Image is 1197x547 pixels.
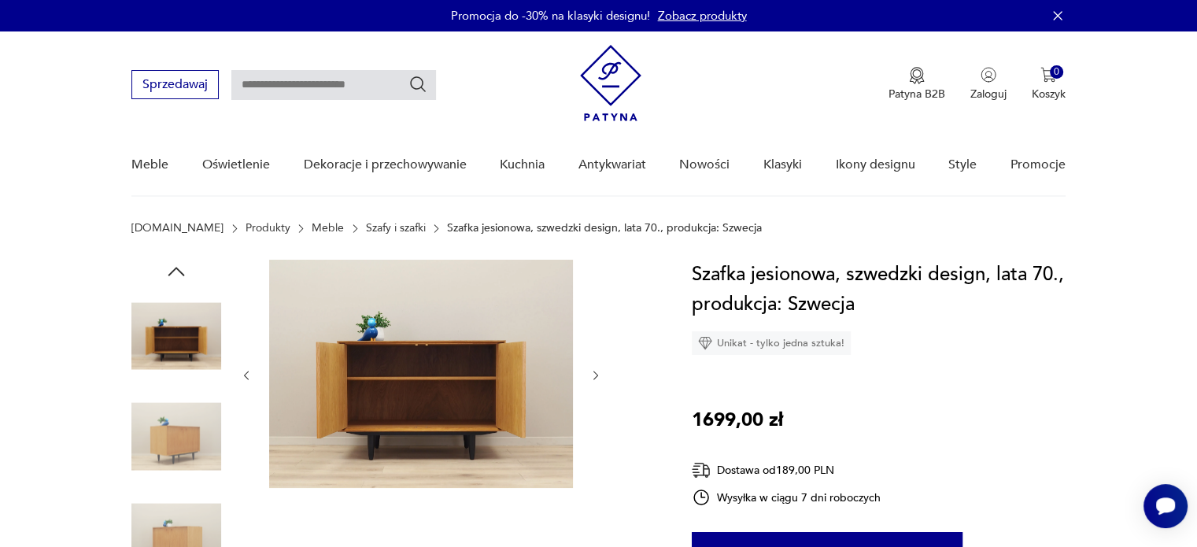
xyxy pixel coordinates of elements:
[131,70,219,99] button: Sprzedawaj
[408,75,427,94] button: Szukaj
[909,67,925,84] img: Ikona medalu
[1143,484,1188,528] iframe: Smartsupp widget button
[451,8,650,24] p: Promocja do -30% na klasyki designu!
[1032,67,1066,102] button: 0Koszyk
[500,135,545,195] a: Kuchnia
[692,488,881,507] div: Wysyłka w ciągu 7 dni roboczych
[269,260,573,488] img: Zdjęcie produktu Szafka jesionowa, szwedzki design, lata 70., produkcja: Szwecja
[246,222,290,235] a: Produkty
[580,45,641,121] img: Patyna - sklep z meblami i dekoracjami vintage
[970,87,1007,102] p: Zaloguj
[447,222,762,235] p: Szafka jesionowa, szwedzki design, lata 70., produkcja: Szwecja
[303,135,466,195] a: Dekoracje i przechowywanie
[692,460,881,480] div: Dostawa od 189,00 PLN
[981,67,996,83] img: Ikonka użytkownika
[835,135,914,195] a: Ikony designu
[679,135,730,195] a: Nowości
[692,405,783,435] p: 1699,00 zł
[698,336,712,350] img: Ikona diamentu
[131,80,219,91] a: Sprzedawaj
[889,87,945,102] p: Patyna B2B
[889,67,945,102] button: Patyna B2B
[202,135,270,195] a: Oświetlenie
[1040,67,1056,83] img: Ikona koszyka
[970,67,1007,102] button: Zaloguj
[658,8,747,24] a: Zobacz produkty
[1050,65,1063,79] div: 0
[131,135,168,195] a: Meble
[131,392,221,482] img: Zdjęcie produktu Szafka jesionowa, szwedzki design, lata 70., produkcja: Szwecja
[692,260,1066,320] h1: Szafka jesionowa, szwedzki design, lata 70., produkcja: Szwecja
[692,460,711,480] img: Ikona dostawy
[312,222,344,235] a: Meble
[1032,87,1066,102] p: Koszyk
[889,67,945,102] a: Ikona medaluPatyna B2B
[948,135,977,195] a: Style
[366,222,426,235] a: Szafy i szafki
[763,135,802,195] a: Klasyki
[131,291,221,381] img: Zdjęcie produktu Szafka jesionowa, szwedzki design, lata 70., produkcja: Szwecja
[1010,135,1066,195] a: Promocje
[692,331,851,355] div: Unikat - tylko jedna sztuka!
[131,222,224,235] a: [DOMAIN_NAME]
[578,135,646,195] a: Antykwariat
